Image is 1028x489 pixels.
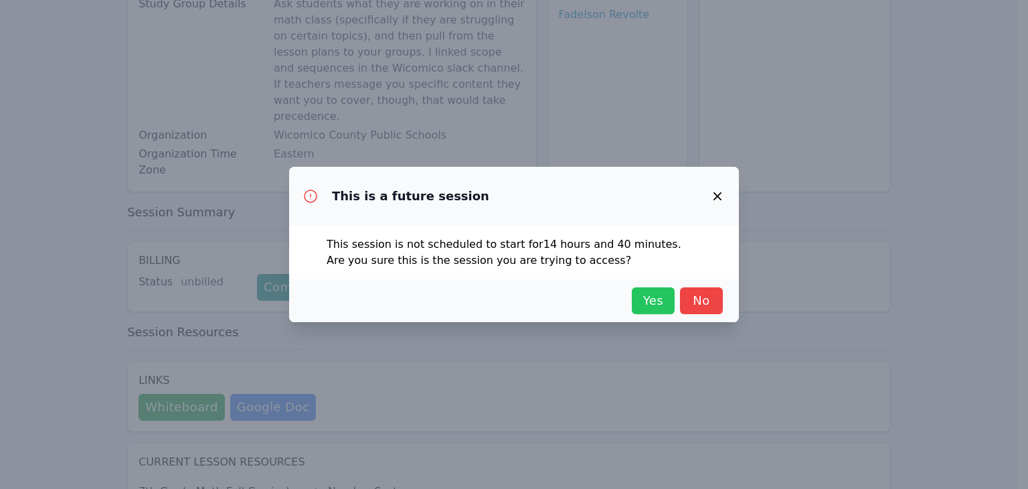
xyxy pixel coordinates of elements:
[638,291,668,310] span: Yes
[687,291,716,310] span: No
[332,188,489,204] h3: This is a future session
[680,287,723,314] button: No
[632,287,675,314] button: Yes
[327,236,701,269] p: This session is not scheduled to start for 14 hours and 40 minutes . Are you sure this is the ses...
